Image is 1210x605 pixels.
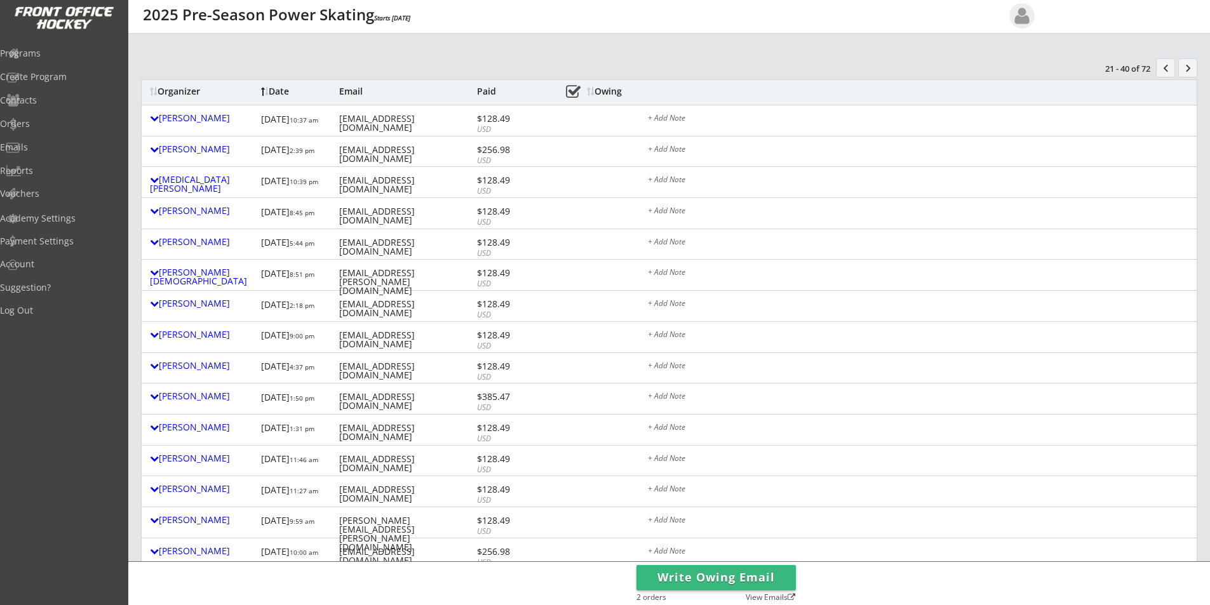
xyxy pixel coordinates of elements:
[261,481,330,503] div: [DATE]
[290,548,318,557] font: 10:00 am
[477,547,546,556] div: $256.98
[648,392,1188,402] div: + Add Note
[339,423,474,441] div: [EMAIL_ADDRESS][DOMAIN_NAME]
[477,207,546,216] div: $128.49
[648,516,1188,526] div: + Add Note
[150,454,255,463] div: [PERSON_NAME]
[290,146,314,155] font: 2:39 pm
[477,341,546,352] div: USD
[261,450,330,472] div: [DATE]
[477,279,546,289] div: USD
[648,423,1188,434] div: + Add Note
[477,217,546,228] div: USD
[1178,58,1197,77] button: keyboard_arrow_right
[477,402,546,413] div: USD
[290,517,314,526] font: 9:59 am
[477,124,546,135] div: USD
[477,238,546,247] div: $128.49
[648,331,1188,341] div: + Add Note
[477,485,546,494] div: $128.49
[339,114,474,132] div: [EMAIL_ADDRESS][DOMAIN_NAME]
[636,565,796,590] button: Write Owing Email
[339,362,474,380] div: [EMAIL_ADDRESS][DOMAIN_NAME]
[150,175,255,193] div: [MEDICAL_DATA][PERSON_NAME]
[261,141,330,163] div: [DATE]
[339,455,474,472] div: [EMAIL_ADDRESS][DOMAIN_NAME]
[339,547,474,565] div: [EMAIL_ADDRESS][DOMAIN_NAME]
[261,203,330,225] div: [DATE]
[587,87,635,96] div: Owing
[1084,63,1150,74] div: 21 - 40 of 72
[477,269,546,277] div: $128.49
[261,171,330,194] div: [DATE]
[648,547,1188,557] div: + Add Note
[290,208,314,217] font: 8:45 pm
[261,110,330,132] div: [DATE]
[339,87,474,96] div: Email
[477,423,546,432] div: $128.49
[150,237,255,246] div: [PERSON_NAME]
[261,388,330,410] div: [DATE]
[150,484,255,493] div: [PERSON_NAME]
[477,87,546,96] div: Paid
[261,264,330,286] div: [DATE]
[477,372,546,383] div: USD
[290,331,314,340] font: 9:00 pm
[648,300,1188,310] div: + Add Note
[339,207,474,225] div: [EMAIL_ADDRESS][DOMAIN_NAME]
[290,455,318,464] font: 11:46 am
[150,330,255,339] div: [PERSON_NAME]
[290,394,314,402] font: 1:50 pm
[339,392,474,410] div: [EMAIL_ADDRESS][DOMAIN_NAME]
[290,486,318,495] font: 11:27 am
[339,485,474,503] div: [EMAIL_ADDRESS][DOMAIN_NAME]
[261,419,330,441] div: [DATE]
[150,114,255,123] div: [PERSON_NAME]
[290,301,314,310] font: 2:18 pm
[150,515,255,524] div: [PERSON_NAME]
[150,87,255,96] div: Organizer
[290,239,314,248] font: 5:44 pm
[477,495,546,506] div: USD
[339,269,474,295] div: [EMAIL_ADDRESS][PERSON_NAME][DOMAIN_NAME]
[150,423,255,432] div: [PERSON_NAME]
[648,114,1188,124] div: + Add Note
[261,295,330,317] div: [DATE]
[648,238,1188,248] div: + Add Note
[648,362,1188,372] div: + Add Note
[477,310,546,321] div: USD
[477,300,546,309] div: $128.49
[477,455,546,463] div: $128.49
[477,392,546,401] div: $385.47
[477,176,546,185] div: $128.49
[150,547,255,555] div: [PERSON_NAME]
[477,516,546,525] div: $128.49
[339,238,474,256] div: [EMAIL_ADDRESS][DOMAIN_NAME]
[477,145,546,154] div: $256.98
[648,269,1188,279] div: + Add Note
[648,176,1188,186] div: + Add Note
[150,268,255,286] div: [PERSON_NAME][DEMOGRAPHIC_DATA]
[261,234,330,256] div: [DATE]
[477,331,546,340] div: $128.49
[290,177,318,186] font: 10:39 pm
[648,145,1188,156] div: + Add Note
[477,248,546,259] div: USD
[738,594,795,601] div: View Emails
[477,156,546,166] div: USD
[339,516,474,552] div: [PERSON_NAME][EMAIL_ADDRESS][PERSON_NAME][DOMAIN_NAME]
[290,424,314,433] font: 1:31 pm
[477,526,546,537] div: USD
[261,357,330,380] div: [DATE]
[290,362,314,371] font: 4:37 pm
[374,13,410,22] em: Starts [DATE]
[477,362,546,371] div: $128.49
[150,392,255,401] div: [PERSON_NAME]
[290,116,318,124] font: 10:37 am
[477,434,546,444] div: USD
[477,186,546,197] div: USD
[339,145,474,163] div: [EMAIL_ADDRESS][DOMAIN_NAME]
[477,557,546,568] div: USD
[150,206,255,215] div: [PERSON_NAME]
[150,145,255,154] div: [PERSON_NAME]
